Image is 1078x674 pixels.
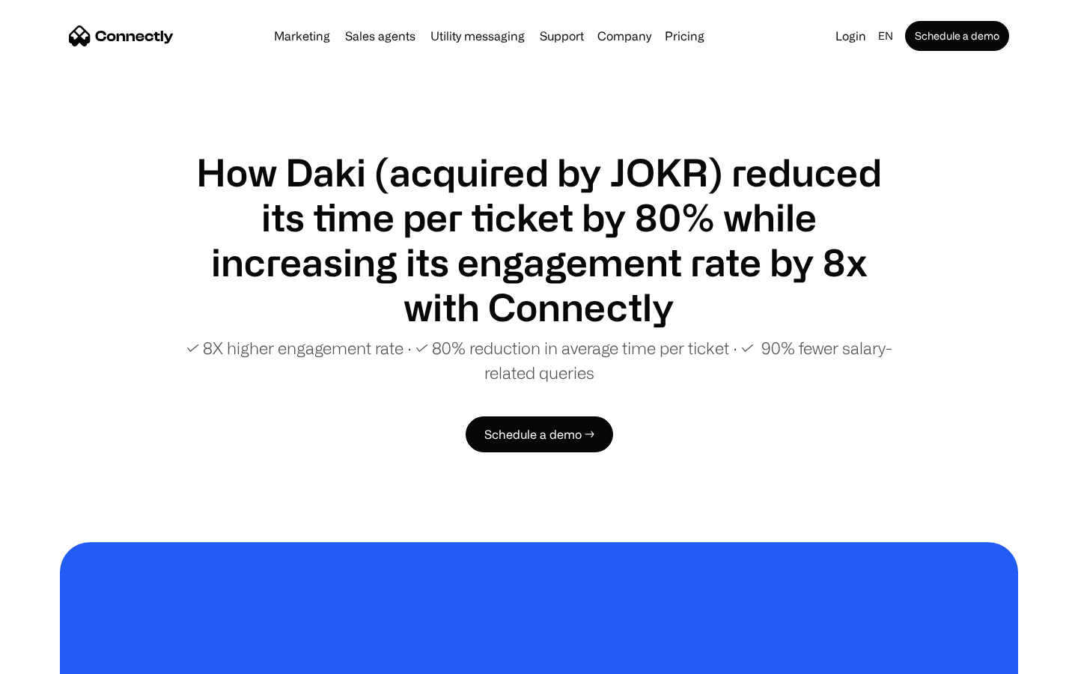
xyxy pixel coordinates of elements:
[15,646,90,669] aside: Language selected: English
[466,416,613,452] a: Schedule a demo →
[659,30,710,42] a: Pricing
[339,30,421,42] a: Sales agents
[424,30,531,42] a: Utility messaging
[268,30,336,42] a: Marketing
[597,25,651,46] div: Company
[534,30,590,42] a: Support
[829,25,872,46] a: Login
[878,25,893,46] div: en
[180,150,898,330] h1: How Daki (acquired by JOKR) reduced its time per ticket by 80% while increasing its engagement ra...
[905,21,1009,51] a: Schedule a demo
[30,648,90,669] ul: Language list
[180,336,898,385] p: ✓ 8X higher engagement rate ∙ ✓ 80% reduction in average time per ticket ∙ ✓ 90% fewer salary-rel...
